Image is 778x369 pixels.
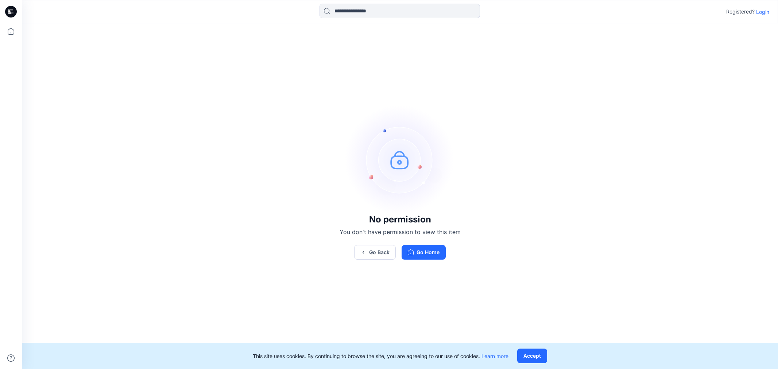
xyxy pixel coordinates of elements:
[402,245,446,260] button: Go Home
[340,228,461,236] p: You don't have permission to view this item
[354,245,396,260] button: Go Back
[345,105,455,214] img: no-perm.svg
[726,7,755,16] p: Registered?
[253,352,508,360] p: This site uses cookies. By continuing to browse the site, you are agreeing to our use of cookies.
[340,214,461,225] h3: No permission
[756,8,769,16] p: Login
[517,349,547,363] button: Accept
[481,353,508,359] a: Learn more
